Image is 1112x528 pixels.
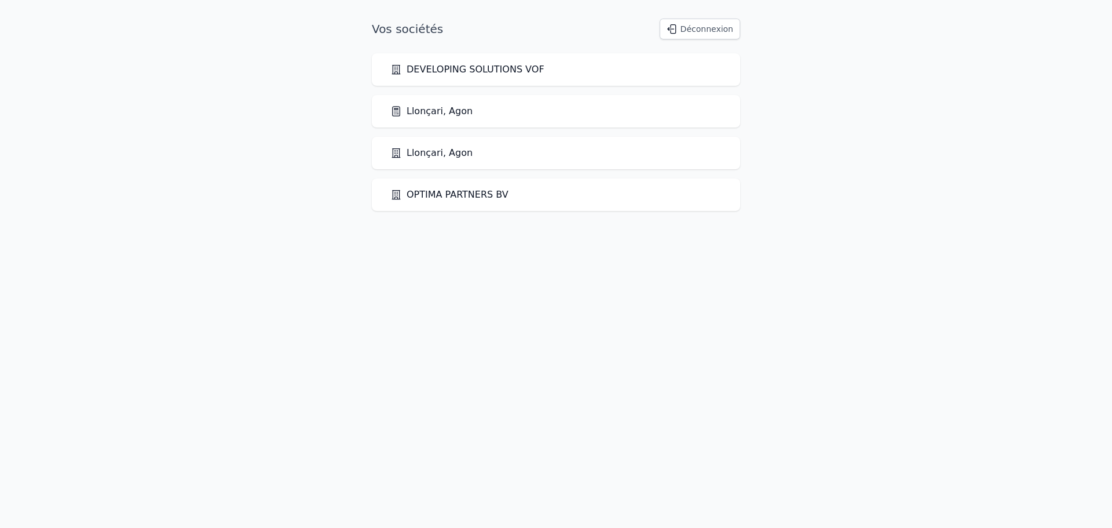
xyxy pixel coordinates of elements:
[390,188,509,202] a: OPTIMA PARTNERS BV
[390,63,544,77] a: DEVELOPING SOLUTIONS VOF
[390,146,473,160] a: Llonçari, Agon
[660,19,740,39] button: Déconnexion
[372,21,443,37] h1: Vos sociétés
[390,104,473,118] a: Llonçari, Agon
